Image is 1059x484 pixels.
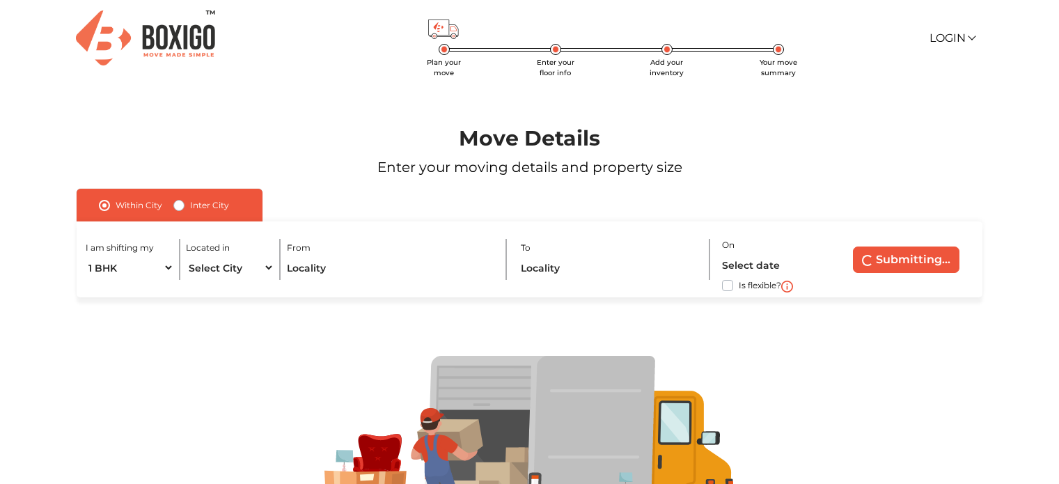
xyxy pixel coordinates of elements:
span: Plan your move [427,58,461,77]
input: Locality [521,256,698,280]
a: Login [929,31,974,45]
input: Select date [722,253,826,277]
span: Enter your floor info [537,58,574,77]
button: Submitting... [853,247,959,273]
label: Is flexible? [739,277,781,292]
img: i [781,281,793,292]
label: Within City [116,197,162,214]
label: Located in [186,242,230,254]
input: Locality [287,256,494,280]
h1: Move Details [42,126,1017,151]
label: On [722,239,735,251]
label: Inter City [190,197,229,214]
p: Enter your moving details and property size [42,157,1017,178]
span: Your move summary [760,58,797,77]
label: I am shifting my [86,242,154,254]
label: From [287,242,311,254]
img: Boxigo [76,10,215,65]
label: To [521,242,531,254]
span: Add your inventory [650,58,684,77]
